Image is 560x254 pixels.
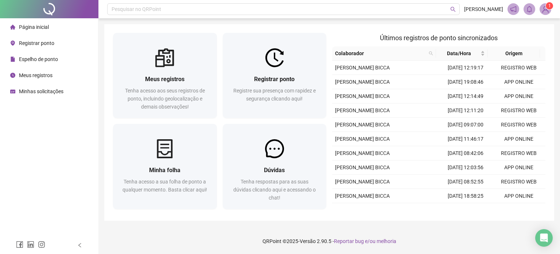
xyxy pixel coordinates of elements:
[113,33,217,118] a: Meus registrosTenha acesso aos seus registros de ponto, incluindo geolocalização e demais observa...
[535,229,553,247] div: Open Intercom Messenger
[439,146,492,160] td: [DATE] 08:42:06
[439,189,492,203] td: [DATE] 18:58:25
[546,2,553,10] sup: Atualize o seu contato no menu Meus Dados
[439,160,492,175] td: [DATE] 12:03:56
[492,203,545,217] td: REGISTRO MANUAL
[335,122,390,128] span: [PERSON_NAME] BICCA
[145,76,184,83] span: Meus registros
[439,118,492,132] td: [DATE] 09:07:00
[19,88,63,94] span: Minhas solicitações
[439,203,492,217] td: [DATE] 12:20:00
[10,73,15,78] span: clock-circle
[439,175,492,189] td: [DATE] 08:52:55
[334,238,396,244] span: Reportar bug e/ou melhoria
[450,7,456,12] span: search
[380,34,498,42] span: Últimos registros de ponto sincronizados
[16,241,23,248] span: facebook
[335,93,390,99] span: [PERSON_NAME] BICCA
[492,103,545,118] td: REGISTRO WEB
[540,4,551,15] img: 51570
[526,6,533,12] span: bell
[10,89,15,94] span: schedule
[19,24,49,30] span: Página inicial
[488,46,540,61] th: Origem
[254,76,295,83] span: Registrar ponto
[335,136,390,142] span: [PERSON_NAME] BICCA
[10,57,15,62] span: file
[492,146,545,160] td: REGISTRO WEB
[233,88,316,102] span: Registre sua presença com rapidez e segurança clicando aqui!
[300,238,316,244] span: Versão
[77,243,82,248] span: left
[492,132,545,146] td: APP ONLINE
[19,40,54,46] span: Registrar ponto
[492,89,545,103] td: APP ONLINE
[113,124,217,209] a: Minha folhaTenha acesso a sua folha de ponto a qualquer momento. Basta clicar aqui!
[27,241,34,248] span: linkedin
[122,179,207,193] span: Tenha acesso a sua folha de ponto a qualquer momento. Basta clicar aqui!
[492,118,545,132] td: REGISTRO WEB
[510,6,517,12] span: notification
[429,51,433,56] span: search
[19,72,52,78] span: Meus registros
[38,241,45,248] span: instagram
[335,79,390,85] span: [PERSON_NAME] BICCA
[439,61,492,75] td: [DATE] 12:19:17
[492,61,545,75] td: REGISTRO WEB
[335,150,390,156] span: [PERSON_NAME] BICCA
[439,132,492,146] td: [DATE] 11:46:17
[10,41,15,46] span: environment
[492,189,545,203] td: APP ONLINE
[223,124,327,209] a: DúvidasTenha respostas para as suas dúvidas clicando aqui e acessando o chat!
[335,65,390,71] span: [PERSON_NAME] BICCA
[439,75,492,89] td: [DATE] 19:08:46
[492,160,545,175] td: APP ONLINE
[335,179,390,185] span: [PERSON_NAME] BICCA
[98,228,560,254] footer: QRPoint © 2025 - 2.90.5 -
[19,56,58,62] span: Espelho de ponto
[492,75,545,89] td: APP ONLINE
[436,46,488,61] th: Data/Hora
[149,167,180,174] span: Minha folha
[439,103,492,118] td: [DATE] 12:11:20
[335,164,390,170] span: [PERSON_NAME] BICCA
[264,167,285,174] span: Dúvidas
[335,193,390,199] span: [PERSON_NAME] BICCA
[427,48,435,59] span: search
[492,175,545,189] td: REGISTRO WEB
[548,3,551,8] span: 1
[439,89,492,103] td: [DATE] 12:14:49
[439,49,479,57] span: Data/Hora
[464,5,503,13] span: [PERSON_NAME]
[233,179,316,201] span: Tenha respostas para as suas dúvidas clicando aqui e acessando o chat!
[335,107,390,113] span: [PERSON_NAME] BICCA
[335,49,426,57] span: Colaborador
[125,88,205,110] span: Tenha acesso aos seus registros de ponto, incluindo geolocalização e demais observações!
[223,33,327,118] a: Registrar pontoRegistre sua presença com rapidez e segurança clicando aqui!
[10,24,15,30] span: home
